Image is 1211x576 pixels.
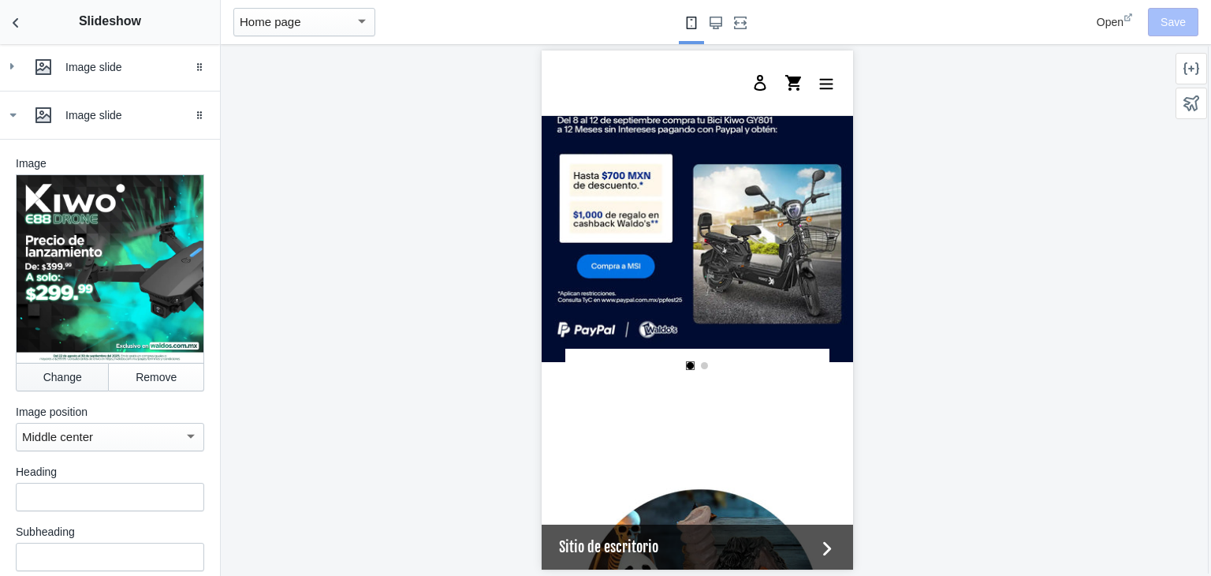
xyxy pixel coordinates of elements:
[268,17,301,48] button: Menú
[65,59,208,75] div: Image slide
[22,430,93,443] mat-select-trigger: Middle center
[145,312,153,320] a: Select slide 1
[16,363,109,391] button: Change
[17,5,73,60] a: image
[16,464,204,480] label: Heading
[1097,16,1123,28] span: Open
[16,524,204,540] label: Subheading
[109,363,204,391] button: Remove
[17,486,274,507] span: Sitio de escritorio
[65,107,208,123] div: Image slide
[240,15,301,28] mat-select-trigger: Home page
[159,312,167,320] a: Select slide 2
[16,155,204,171] label: Image
[16,404,204,420] label: Image position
